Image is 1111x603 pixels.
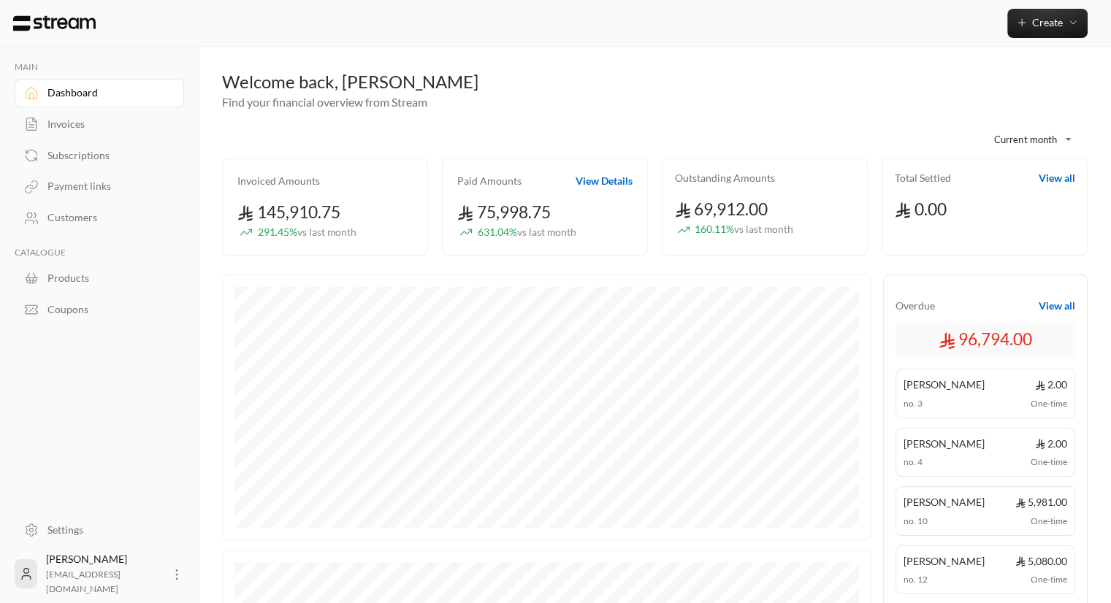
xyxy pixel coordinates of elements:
[15,141,184,169] a: Subscriptions
[576,174,633,188] button: View Details
[896,299,935,313] span: Overdue
[1035,377,1067,392] span: 2.00
[47,523,166,537] div: Settings
[895,199,947,219] span: 0.00
[1031,397,1067,410] span: One-time
[1039,171,1075,185] button: View all
[1015,553,1067,569] span: 5,080.00
[297,226,356,238] span: vs last month
[15,295,184,323] a: Coupons
[971,120,1080,158] div: Current month
[15,204,184,232] a: Customers
[15,172,184,201] a: Payment links
[47,271,166,285] div: Products
[222,70,1088,93] div: Welcome back, [PERSON_NAME]
[12,15,97,31] img: Logo
[1031,456,1067,469] span: One-time
[675,171,775,185] h2: Outstanding Amounts
[904,494,985,510] span: [PERSON_NAME]
[47,148,166,163] div: Subscriptions
[1032,16,1063,28] span: Create
[1035,436,1067,451] span: 2.00
[734,223,793,235] span: vs last month
[1039,299,1075,313] button: View all
[478,225,576,240] span: 631.04 %
[47,85,166,100] div: Dashboard
[47,210,166,225] div: Customers
[237,202,340,222] span: 145,910.75
[1031,515,1067,528] span: One-time
[222,95,427,109] span: Find your financial overview from Stream
[15,264,184,293] a: Products
[675,199,768,219] span: 69,912.00
[904,436,985,451] span: [PERSON_NAME]
[904,515,928,528] span: no. 10
[1007,9,1088,38] button: Create
[517,226,576,238] span: vs last month
[904,573,928,586] span: no. 12
[237,174,320,188] h2: Invoiced Amounts
[15,110,184,139] a: Invoices
[895,171,951,185] h2: Total Settled
[15,515,184,544] a: Settings
[904,456,923,469] span: no. 4
[1015,494,1067,510] span: 5,981.00
[904,377,985,392] span: [PERSON_NAME]
[939,327,1032,352] span: 96,794.00
[457,202,551,222] span: 75,998.75
[695,222,793,237] span: 160.11 %
[904,397,923,410] span: no. 3
[46,552,161,596] div: [PERSON_NAME]
[1031,573,1067,586] span: One-time
[15,61,184,73] p: MAIN
[15,79,184,107] a: Dashboard
[47,117,166,131] div: Invoices
[46,569,121,594] span: [EMAIL_ADDRESS][DOMAIN_NAME]
[47,302,166,317] div: Coupons
[457,174,522,188] h2: Paid Amounts
[15,247,184,258] p: CATALOGUE
[258,225,356,240] span: 291.45 %
[904,553,985,569] span: [PERSON_NAME]
[47,179,166,193] div: Payment links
